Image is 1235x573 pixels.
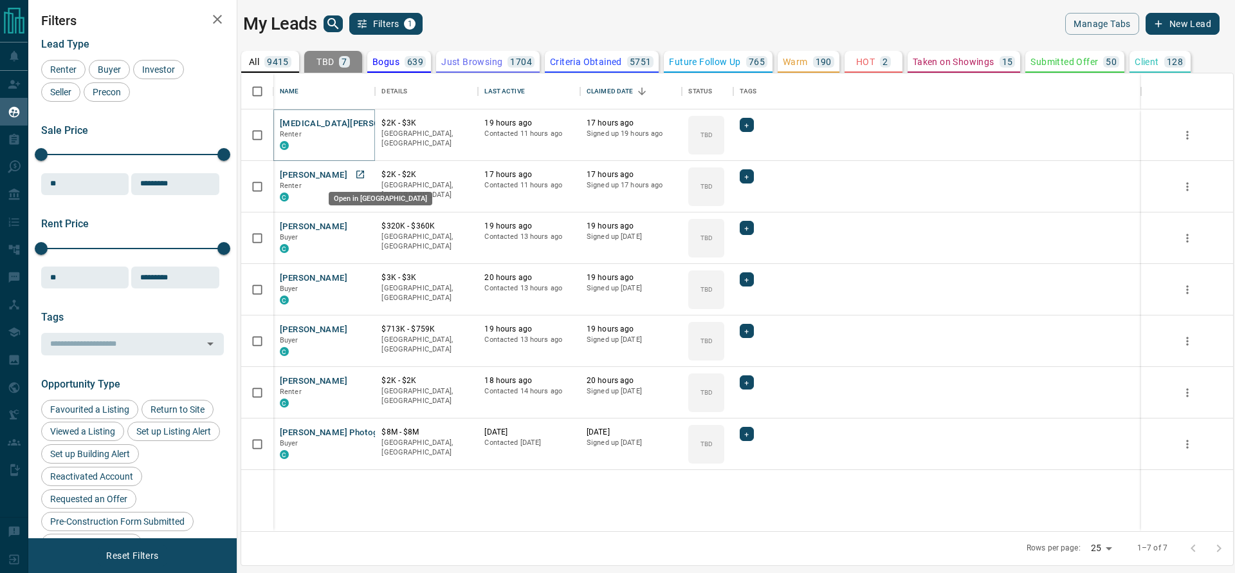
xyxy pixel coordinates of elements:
[484,427,573,438] p: [DATE]
[381,272,471,283] p: $3K - $3K
[407,57,423,66] p: 639
[700,439,713,449] p: TBD
[41,38,89,50] span: Lead Type
[381,118,471,129] p: $2K - $3K
[587,180,675,191] p: Signed up 17 hours ago
[329,192,432,205] div: Open in [GEOGRAPHIC_DATA]
[243,14,317,34] h1: My Leads
[46,404,134,415] span: Favourited a Listing
[381,180,471,200] p: [GEOGRAPHIC_DATA], [GEOGRAPHIC_DATA]
[484,335,573,345] p: Contacted 13 hours ago
[46,516,189,527] span: Pre-Construction Form Submitted
[587,73,634,109] div: Claimed Date
[510,57,532,66] p: 1704
[587,324,675,335] p: 19 hours ago
[700,130,713,140] p: TBD
[749,57,765,66] p: 765
[267,57,289,66] p: 9415
[633,82,651,100] button: Sort
[381,438,471,458] p: [GEOGRAPHIC_DATA], [GEOGRAPHIC_DATA]
[740,73,756,109] div: Tags
[88,87,125,97] span: Precon
[1137,543,1167,554] p: 1–7 of 7
[744,221,749,234] span: +
[280,324,347,336] button: [PERSON_NAME]
[587,386,675,397] p: Signed up [DATE]
[856,57,875,66] p: HOT
[41,422,124,441] div: Viewed a Listing
[133,60,184,79] div: Investor
[1135,57,1158,66] p: Client
[41,82,80,102] div: Seller
[1065,13,1139,35] button: Manage Tabs
[700,285,713,294] p: TBD
[381,324,471,335] p: $713K - $759K
[381,169,471,180] p: $2K - $2K
[484,386,573,397] p: Contacted 14 hours ago
[700,336,713,346] p: TBD
[280,141,289,150] div: condos.ca
[280,375,347,388] button: [PERSON_NAME]
[98,545,167,567] button: Reset Filters
[280,347,289,356] div: condos.ca
[740,272,753,286] div: +
[381,73,407,109] div: Details
[733,73,1141,109] div: Tags
[441,57,502,66] p: Just Browsing
[352,166,369,183] a: Open in New Tab
[146,404,209,415] span: Return to Site
[484,118,573,129] p: 19 hours ago
[587,221,675,232] p: 19 hours ago
[280,450,289,459] div: condos.ca
[280,118,417,130] button: [MEDICAL_DATA][PERSON_NAME]
[405,19,414,28] span: 1
[478,73,580,109] div: Last Active
[1002,57,1013,66] p: 15
[280,296,289,305] div: condos.ca
[280,336,298,344] span: Buyer
[46,471,138,482] span: Reactivated Account
[84,82,130,102] div: Precon
[744,324,749,337] span: +
[41,378,120,390] span: Opportunity Type
[249,57,259,66] p: All
[587,169,675,180] p: 17 hours ago
[740,324,753,338] div: +
[700,182,713,191] p: TBD
[280,221,347,233] button: [PERSON_NAME]
[550,57,622,66] p: Criteria Obtained
[740,375,753,390] div: +
[484,169,573,180] p: 17 hours ago
[41,489,136,509] div: Requested an Offer
[46,64,81,75] span: Renter
[280,130,302,138] span: Renter
[93,64,125,75] span: Buyer
[142,400,214,419] div: Return to Site
[484,221,573,232] p: 19 hours ago
[280,439,298,447] span: Buyer
[280,169,347,182] button: [PERSON_NAME]
[1178,383,1197,402] button: more
[41,512,194,531] div: Pre-Construction Form Submitted
[1178,229,1197,248] button: more
[41,311,64,323] span: Tags
[484,324,573,335] p: 19 hours ago
[587,335,675,345] p: Signed up [DATE]
[273,73,375,109] div: Name
[381,129,471,149] p: [GEOGRAPHIC_DATA], [GEOGRAPHIC_DATA]
[913,57,994,66] p: Taken on Showings
[587,118,675,129] p: 17 hours ago
[484,438,573,448] p: Contacted [DATE]
[587,232,675,242] p: Signed up [DATE]
[372,57,399,66] p: Bogus
[381,283,471,303] p: [GEOGRAPHIC_DATA], [GEOGRAPHIC_DATA]
[883,57,888,66] p: 2
[587,129,675,139] p: Signed up 19 hours ago
[700,233,713,243] p: TBD
[484,73,524,109] div: Last Active
[41,467,142,486] div: Reactivated Account
[280,285,298,293] span: Buyer
[381,386,471,406] p: [GEOGRAPHIC_DATA], [GEOGRAPHIC_DATA]
[744,118,749,131] span: +
[783,57,808,66] p: Warm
